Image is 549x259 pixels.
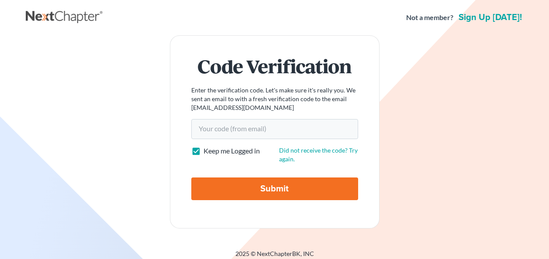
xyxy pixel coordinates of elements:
[457,13,524,22] a: Sign up [DATE]!
[191,86,358,112] p: Enter the verification code. Let's make sure it's really you. We sent an email to with a fresh ve...
[191,119,358,139] input: Your code (from email)
[279,147,358,163] a: Did not receive the code? Try again.
[191,57,358,75] h1: Code Verification
[406,13,453,23] strong: Not a member?
[204,146,260,156] label: Keep me Logged in
[191,177,358,200] input: Submit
